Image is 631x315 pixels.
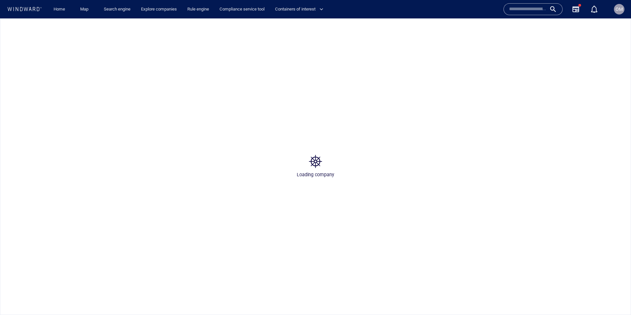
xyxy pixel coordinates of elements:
[217,4,267,15] a: Compliance service tool
[185,4,212,15] a: Rule engine
[49,4,70,15] button: Home
[138,4,179,15] a: Explore companies
[297,152,334,160] p: Loading company
[101,4,133,15] a: Search engine
[590,5,598,13] div: Notification center
[613,3,626,16] button: OM
[78,4,93,15] a: Map
[51,4,68,15] a: Home
[272,4,329,15] button: Containers of interest
[275,6,323,13] span: Containers of interest
[75,4,96,15] button: Map
[616,7,623,12] span: OM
